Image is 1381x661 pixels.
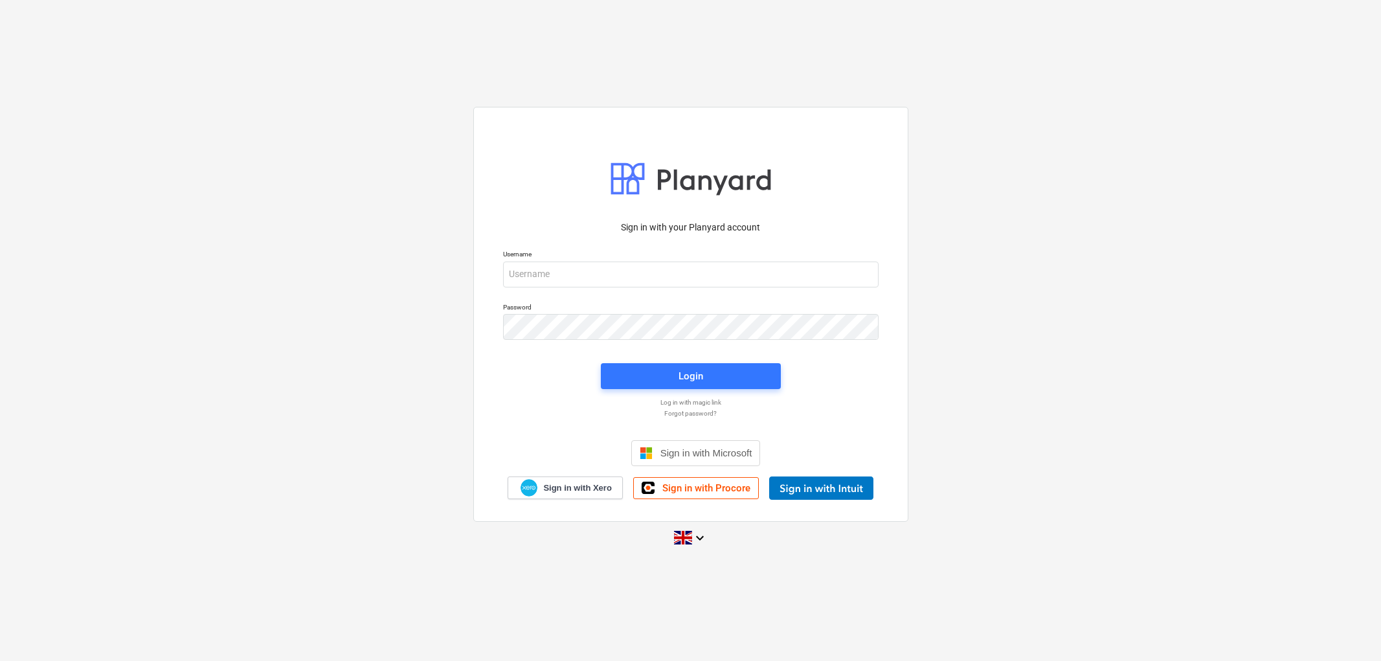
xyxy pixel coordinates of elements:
[633,477,759,499] a: Sign in with Procore
[660,447,752,458] span: Sign in with Microsoft
[601,363,781,389] button: Login
[692,530,708,546] i: keyboard_arrow_down
[521,479,537,497] img: Xero logo
[662,482,750,494] span: Sign in with Procore
[497,398,885,407] a: Log in with magic link
[503,262,879,287] input: Username
[497,409,885,418] a: Forgot password?
[503,303,879,314] p: Password
[640,447,653,460] img: Microsoft logo
[679,368,703,385] div: Login
[508,476,623,499] a: Sign in with Xero
[503,221,879,234] p: Sign in with your Planyard account
[543,482,611,494] span: Sign in with Xero
[503,250,879,261] p: Username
